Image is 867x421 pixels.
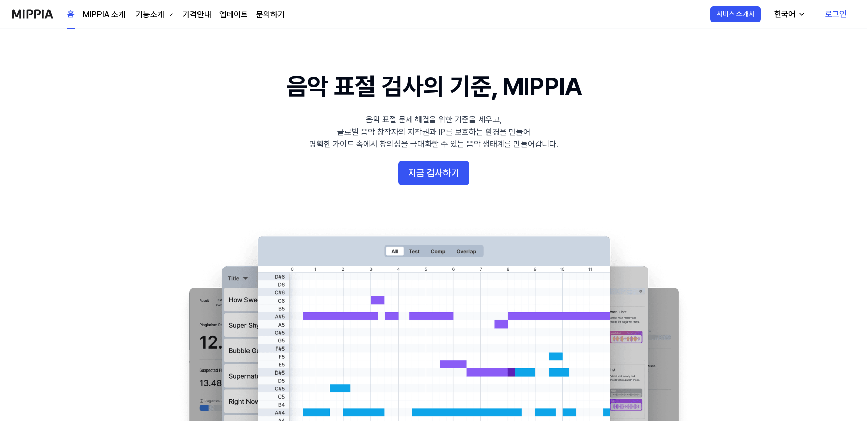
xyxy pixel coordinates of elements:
button: 지금 검사하기 [398,161,469,185]
a: 가격안내 [183,9,211,21]
div: 음악 표절 문제 해결을 위한 기준을 세우고, 글로벌 음악 창작자의 저작권과 IP를 보호하는 환경을 만들어 명확한 가이드 속에서 창의성을 극대화할 수 있는 음악 생태계를 만들어... [309,114,558,151]
button: 기능소개 [134,9,175,21]
a: 홈 [67,1,75,29]
button: 한국어 [766,4,812,24]
h1: 음악 표절 검사의 기준, MIPPIA [286,69,581,104]
a: MIPPIA 소개 [83,9,126,21]
div: 기능소개 [134,9,166,21]
button: 서비스 소개서 [710,6,761,22]
a: 업데이트 [219,9,248,21]
div: 한국어 [772,8,798,20]
a: 문의하기 [256,9,285,21]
